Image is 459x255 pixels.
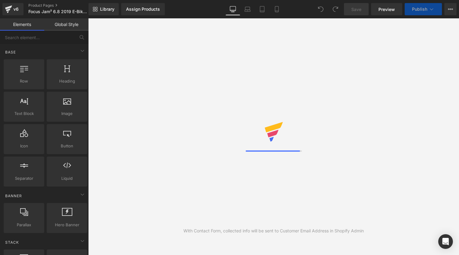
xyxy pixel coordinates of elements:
span: Library [100,6,114,12]
a: New Library [89,3,119,15]
div: With Contact Form, collected info will be sent to Customer Email Address in Shopify Admin [183,227,364,234]
span: Base [5,49,16,55]
span: Image [49,110,85,117]
div: Assign Products [126,7,160,12]
button: Publish [405,3,442,15]
button: More [444,3,457,15]
span: Save [351,6,361,13]
span: Publish [412,7,427,12]
a: Global Style [44,18,89,31]
span: Heading [49,78,85,84]
div: v6 [12,5,20,13]
a: Preview [371,3,402,15]
a: Product Pages [28,3,99,8]
button: Redo [329,3,342,15]
a: Mobile [269,3,284,15]
span: Hero Banner [49,222,85,228]
span: Text Block [5,110,42,117]
span: Focus Jam² 6.8 2019 E-Bike - Pre Loved [28,9,87,14]
a: Laptop [240,3,255,15]
span: Icon [5,143,42,149]
a: Desktop [226,3,240,15]
span: Parallax [5,222,42,228]
a: Tablet [255,3,269,15]
span: Separator [5,175,42,182]
span: Button [49,143,85,149]
button: Undo [315,3,327,15]
span: Liquid [49,175,85,182]
span: Banner [5,193,23,199]
span: Row [5,78,42,84]
a: v6 [2,3,23,15]
span: Stack [5,239,20,245]
div: Open Intercom Messenger [438,234,453,249]
span: Preview [378,6,395,13]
